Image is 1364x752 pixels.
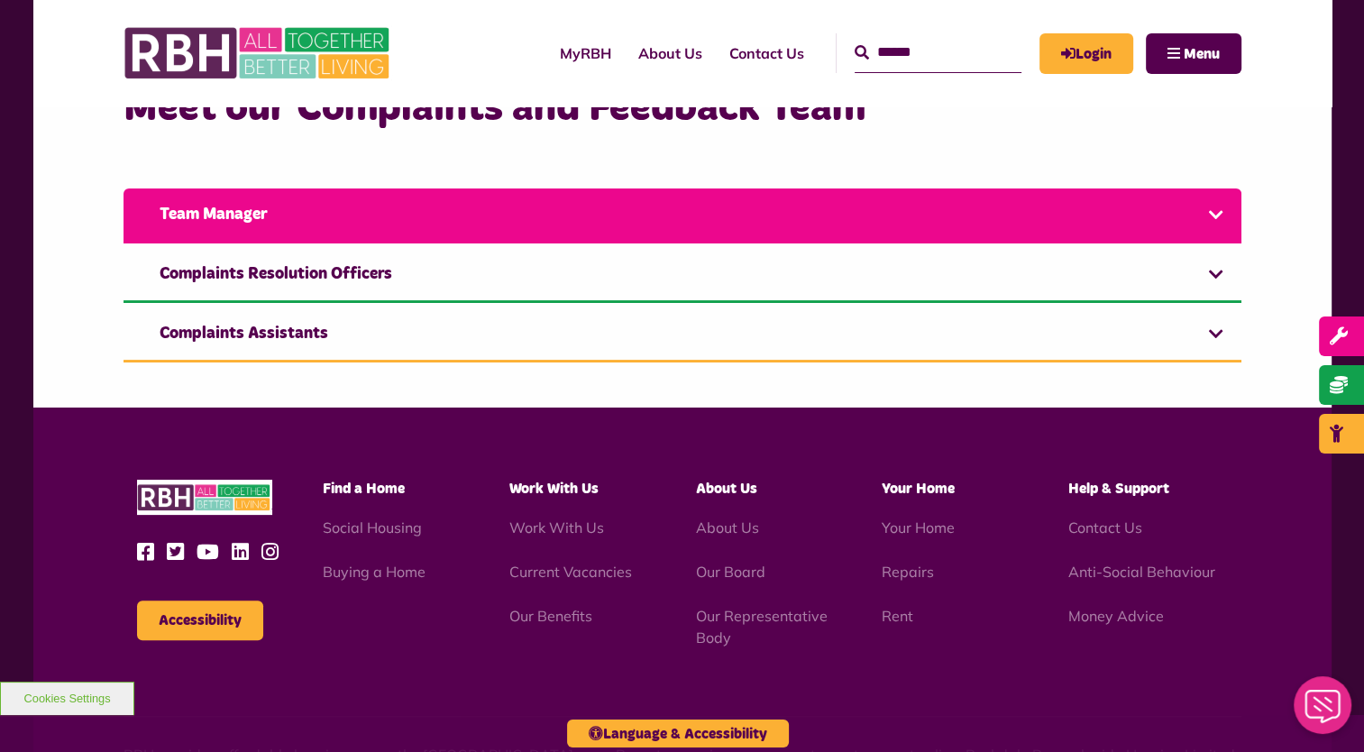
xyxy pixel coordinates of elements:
a: Work With Us [509,518,604,536]
a: Repairs [882,563,934,581]
a: About Us [695,518,758,536]
span: Work With Us [509,481,599,496]
a: Our Board [695,563,764,581]
span: About Us [695,481,756,496]
a: Our Benefits [509,607,592,625]
a: Complaints Resolution Officers [124,248,1241,303]
span: Find a Home [323,481,405,496]
a: Our Representative Body [695,607,827,647]
a: Current Vacancies [509,563,632,581]
iframe: Netcall Web Assistant for live chat [1283,671,1364,752]
a: Contact Us [716,29,818,78]
a: About Us [625,29,716,78]
a: Your Home [882,518,955,536]
a: MyRBH [546,29,625,78]
h3: Meet our Complaints and Feedback Team [124,83,1241,134]
a: Rent [882,607,913,625]
a: Social Housing - open in a new tab [323,518,422,536]
button: Accessibility [137,601,263,640]
a: Contact Us [1068,518,1142,536]
a: MyRBH [1039,33,1133,74]
img: RBH [124,18,394,88]
button: Navigation [1146,33,1241,74]
a: Complaints Assistants [124,307,1241,362]
img: RBH [137,480,272,515]
input: Search [855,33,1021,72]
span: Help & Support [1068,481,1169,496]
a: Money Advice [1068,607,1164,625]
a: Team Manager [124,188,1241,243]
span: Your Home [882,481,955,496]
span: Menu [1184,47,1220,61]
button: Language & Accessibility [567,720,789,747]
a: Anti-Social Behaviour [1068,563,1215,581]
a: Buying a Home [323,563,426,581]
